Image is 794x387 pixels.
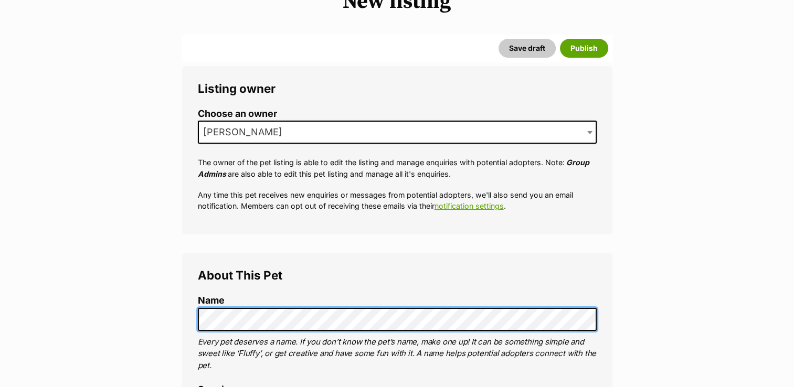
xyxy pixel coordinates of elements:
[560,39,608,58] button: Publish
[499,39,556,58] button: Save draft
[198,121,597,144] span: Veronica Mather
[198,336,597,372] p: Every pet deserves a name. If you don’t know the pet’s name, make one up! It can be something sim...
[198,268,282,282] span: About This Pet
[199,125,293,139] span: Veronica Mather
[198,189,597,212] p: Any time this pet receives new enquiries or messages from potential adopters, we'll also send you...
[198,295,597,306] label: Name
[198,157,597,179] p: The owner of the pet listing is able to edit the listing and manage enquiries with potential adop...
[198,81,276,95] span: Listing owner
[198,158,589,178] em: Group Admins
[435,201,504,210] a: notification settings
[198,109,597,120] label: Choose an owner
